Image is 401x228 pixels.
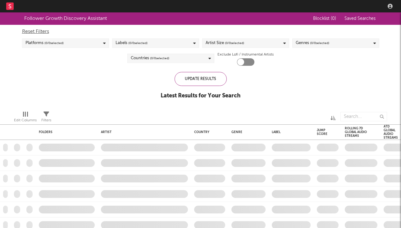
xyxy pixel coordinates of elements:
div: Folders [39,130,85,134]
div: Edit Columns [14,109,37,127]
button: Saved Searches [343,16,377,21]
div: Artist Size [206,39,244,47]
div: Label [272,130,308,134]
div: Filters [41,109,51,127]
div: ATD Global Audio Streams [384,125,398,140]
input: Search... [340,112,387,121]
div: Jump Score [317,128,329,136]
span: ( 0 / 0 selected) [150,55,169,62]
label: Exclude Lofi / Instrumental Artists [217,51,274,58]
div: Artist [101,130,185,134]
div: Follower Growth Discovery Assistant [24,15,107,22]
span: ( 0 ) [331,16,336,21]
span: Blocklist [313,16,336,21]
div: Platforms [25,39,64,47]
div: Latest Results for Your Search [161,92,240,100]
span: ( 0 / 0 selected) [44,39,64,47]
div: Countries [131,55,169,62]
div: Reset Filters [22,28,379,35]
div: Genre [231,130,262,134]
div: Genres [296,39,329,47]
div: Labels [116,39,148,47]
span: ( 0 / 0 selected) [225,39,244,47]
span: ( 0 / 0 selected) [310,39,329,47]
div: Rolling 7D Global Audio Streams [345,127,368,138]
div: Edit Columns [14,117,37,124]
div: Country [194,130,222,134]
span: Saved Searches [344,16,377,21]
span: ( 0 / 0 selected) [128,39,148,47]
div: Filters [41,117,51,124]
div: Update Results [175,72,227,86]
